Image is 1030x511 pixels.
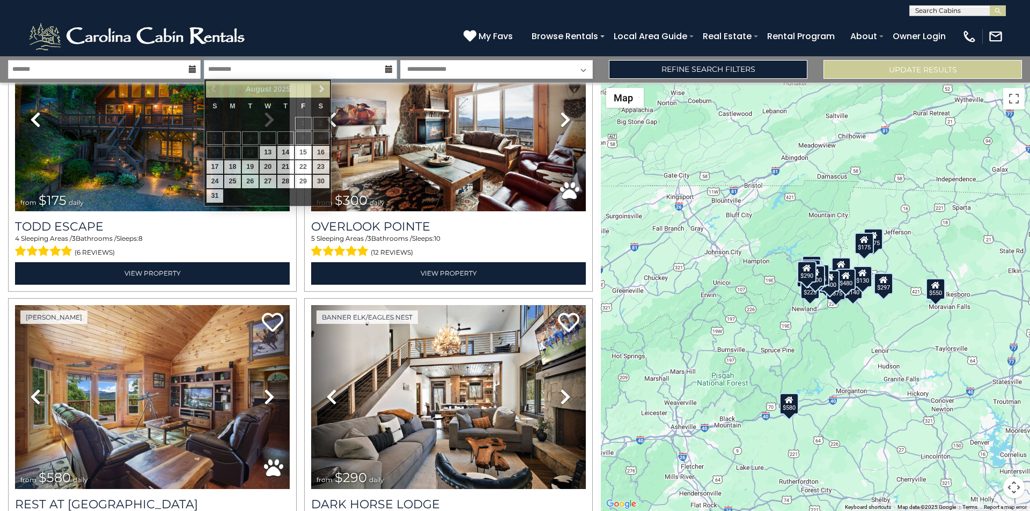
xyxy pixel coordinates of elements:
span: $300 [335,192,367,208]
a: Real Estate [697,27,757,46]
span: Map [614,92,633,103]
a: 16 [313,146,329,159]
a: 17 [207,160,223,174]
a: [PERSON_NAME] [20,310,87,324]
button: Toggle fullscreen view [1003,88,1025,109]
a: 20 [260,160,276,174]
a: 21 [277,160,294,174]
a: Banner Elk/Eagles Nest [317,310,418,324]
span: My Favs [479,29,513,43]
a: 25 [224,175,241,188]
div: $480 [836,268,856,290]
div: $175 [864,228,883,249]
a: Owner Login [887,27,951,46]
img: thumbnail_163477008.jpeg [311,27,586,211]
span: Next [318,85,326,93]
div: Sleeping Areas / Bathrooms / Sleeps: [311,234,586,260]
span: August [246,85,271,93]
a: Add to favorites [262,312,283,335]
div: $140 [843,277,863,299]
span: Map data ©2025 Google [897,504,956,510]
a: 13 [260,146,276,159]
a: Todd Escape [15,219,290,234]
div: $400 [820,270,840,291]
a: 30 [313,175,329,188]
a: Refine Search Filters [609,60,807,79]
div: $175 [855,233,874,254]
a: 29 [295,175,312,188]
a: Overlook Pointe [311,219,586,234]
span: (12 reviews) [371,246,413,260]
span: 4 [15,234,19,242]
a: Open this area in Google Maps (opens a new window) [604,497,639,511]
div: $425 [801,259,821,280]
a: Rental Program [762,27,840,46]
a: View Property [15,262,290,284]
a: 23 [313,160,329,174]
span: Tuesday [248,102,253,110]
img: phone-regular-white.png [962,29,977,44]
div: $625 [810,264,829,286]
span: 5 [311,234,315,242]
div: $290 [797,261,816,283]
span: from [20,476,36,484]
button: Update Results [823,60,1022,79]
a: My Favs [464,29,516,43]
span: daily [370,198,385,206]
div: $349 [832,257,851,279]
span: $580 [39,470,71,485]
span: 8 [138,234,143,242]
a: Terms [962,504,977,510]
a: 31 [207,189,223,203]
span: $175 [39,192,67,208]
img: thumbnail_164747674.jpeg [15,305,290,489]
a: 26 [242,175,259,188]
div: Sleeping Areas / Bathrooms / Sleeps: [15,234,290,260]
div: $550 [926,278,945,299]
a: 14 [277,146,294,159]
a: 27 [260,175,276,188]
span: Friday [301,102,305,110]
div: $297 [874,273,893,294]
span: Thursday [283,102,288,110]
img: mail-regular-white.png [988,29,1003,44]
a: 19 [242,160,259,174]
a: 18 [224,160,241,174]
span: daily [73,476,88,484]
a: 28 [277,175,294,188]
button: Keyboard shortcuts [845,503,891,511]
div: $130 [853,266,872,287]
div: $580 [779,392,799,414]
span: 3 [367,234,371,242]
a: Add to favorites [558,312,579,335]
img: thumbnail_168627805.jpeg [15,27,290,211]
img: Google [604,497,639,511]
a: About [845,27,882,46]
a: Local Area Guide [608,27,693,46]
span: 2025 [274,85,290,93]
span: Sunday [212,102,217,110]
span: daily [69,198,84,206]
a: Report a map error [984,504,1027,510]
button: Change map style [606,88,644,108]
span: (6 reviews) [75,246,115,260]
a: 22 [295,160,312,174]
a: Next [315,83,328,96]
img: thumbnail_164375639.jpeg [311,305,586,489]
div: $125 [802,255,821,277]
a: 24 [207,175,223,188]
div: $225 [800,278,820,299]
span: Monday [230,102,236,110]
div: $300 [806,265,825,287]
a: 15 [295,146,312,159]
span: $290 [335,470,367,485]
a: View Property [311,262,586,284]
span: Saturday [319,102,323,110]
span: daily [369,476,384,484]
button: Map camera controls [1003,477,1025,498]
img: White-1-2.png [27,20,249,53]
div: $375 [826,278,845,300]
span: 3 [72,234,76,242]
